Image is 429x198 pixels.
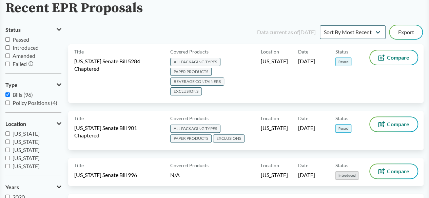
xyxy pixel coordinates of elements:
[298,124,315,132] span: [DATE]
[387,122,409,127] span: Compare
[5,156,10,160] input: [US_STATE]
[13,147,40,153] span: [US_STATE]
[5,62,10,66] input: Failed
[298,48,308,55] span: Date
[13,130,40,137] span: [US_STATE]
[5,181,61,193] button: Years
[335,58,351,66] span: Passed
[5,45,10,50] input: Introduced
[5,148,10,152] input: [US_STATE]
[5,92,10,97] input: Bills (96)
[5,53,10,58] input: Amended
[170,68,212,76] span: PAPER PRODUCTS
[13,138,40,145] span: [US_STATE]
[74,115,84,122] span: Title
[5,164,10,168] input: [US_STATE]
[74,48,84,55] span: Title
[370,164,417,178] button: Compare
[5,101,10,105] input: Policy Positions (4)
[335,124,351,133] span: Passed
[13,155,40,161] span: [US_STATE]
[74,124,162,139] span: [US_STATE] Senate Bill 901 Chaptered
[170,115,209,122] span: Covered Products
[370,50,417,65] button: Compare
[257,28,316,36] div: Data current as of [DATE]
[335,162,348,169] span: Status
[5,139,10,144] input: [US_STATE]
[170,58,220,66] span: ALL PACKAGING TYPES
[170,172,180,178] span: N/A
[261,124,288,132] span: [US_STATE]
[5,79,61,91] button: Type
[13,52,35,59] span: Amended
[298,58,315,65] span: [DATE]
[213,134,245,142] span: EXCLUSIONS
[298,171,315,179] span: [DATE]
[13,44,39,51] span: Introduced
[5,1,143,16] h2: Recent EPR Proposals
[5,27,21,33] span: Status
[170,162,209,169] span: Covered Products
[387,169,409,174] span: Compare
[298,115,308,122] span: Date
[5,121,26,127] span: Location
[5,118,61,130] button: Location
[5,131,10,136] input: [US_STATE]
[170,134,212,142] span: PAPER PRODUCTS
[13,163,40,169] span: [US_STATE]
[261,58,288,65] span: [US_STATE]
[298,162,308,169] span: Date
[261,162,279,169] span: Location
[335,171,358,180] span: Introduced
[74,162,84,169] span: Title
[13,61,27,67] span: Failed
[5,24,61,36] button: Status
[335,115,348,122] span: Status
[387,55,409,60] span: Compare
[370,117,417,131] button: Compare
[170,48,209,55] span: Covered Products
[335,48,348,55] span: Status
[13,36,29,43] span: Passed
[261,171,288,179] span: [US_STATE]
[13,100,57,106] span: Policy Positions (4)
[5,82,18,88] span: Type
[261,115,279,122] span: Location
[170,125,220,133] span: ALL PACKAGING TYPES
[170,87,202,95] span: EXCLUSIONS
[74,58,162,72] span: [US_STATE] Senate Bill 5284 Chaptered
[390,25,422,39] button: Export
[261,48,279,55] span: Location
[74,171,137,179] span: [US_STATE] Senate Bill 996
[13,91,33,98] span: Bills (96)
[5,37,10,42] input: Passed
[5,184,19,190] span: Years
[170,78,224,86] span: BEVERAGE CONTAINERS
